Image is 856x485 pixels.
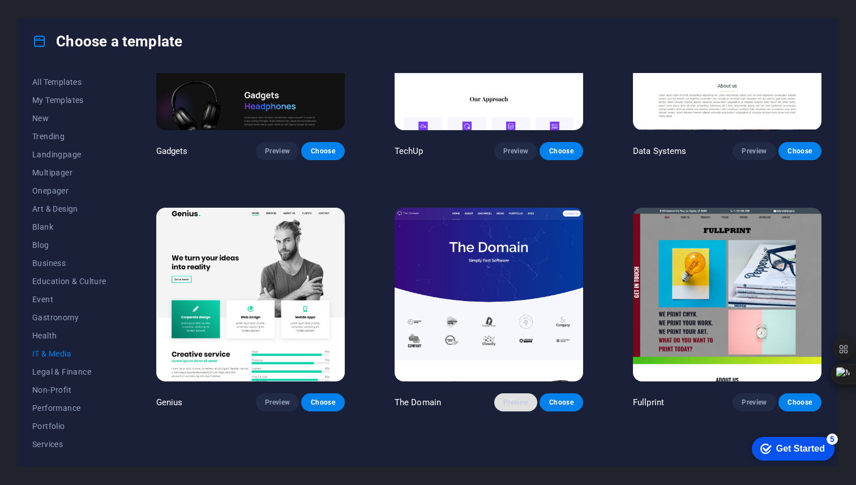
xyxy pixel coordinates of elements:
span: All Templates [32,78,106,87]
button: Non-Profit [32,381,106,399]
button: Trending [32,127,106,145]
span: Preview [503,147,528,156]
button: New [32,109,106,127]
span: Non-Profit [32,385,106,394]
button: Preview [733,393,776,411]
p: TechUp [395,145,423,157]
button: Choose [778,393,821,411]
span: Legal & Finance [32,367,106,376]
span: Preview [742,147,767,156]
button: Preview [256,393,299,411]
img: Fullprint [633,208,821,381]
button: Legal & Finance [32,363,106,381]
span: Choose [310,398,335,407]
span: Art & Design [32,204,106,213]
span: Preview [742,398,767,407]
button: Blank [32,218,106,236]
span: Preview [265,147,290,156]
div: Get Started [33,12,82,23]
span: Choose [787,147,812,156]
span: Landingpage [32,150,106,159]
button: Landingpage [32,145,106,164]
span: IT & Media [32,349,106,358]
span: Choose [787,398,812,407]
span: Choose [549,398,573,407]
p: Fullprint [633,397,664,408]
p: The Domain [395,397,441,408]
span: Onepager [32,186,106,195]
span: Preview [503,398,528,407]
button: Business [32,254,106,272]
button: Preview [256,142,299,160]
span: Multipager [32,168,106,177]
button: Performance [32,399,106,417]
button: IT & Media [32,345,106,363]
span: Event [32,295,106,304]
button: Preview [494,142,537,160]
button: All Templates [32,73,106,91]
span: New [32,114,106,123]
p: Genius [156,397,183,408]
img: Genius [156,208,345,381]
button: Choose [778,142,821,160]
button: Preview [733,142,776,160]
span: Education & Culture [32,277,106,286]
span: Gastronomy [32,313,106,322]
button: Art & Design [32,200,106,218]
button: Portfolio [32,417,106,435]
span: Portfolio [32,422,106,431]
button: Multipager [32,164,106,182]
span: Blog [32,241,106,250]
span: Choose [310,147,335,156]
button: Choose [301,393,344,411]
button: Choose [540,393,583,411]
button: Services [32,435,106,453]
h4: Choose a template [32,32,182,50]
button: Choose [301,142,344,160]
span: Choose [549,147,573,156]
span: Performance [32,404,106,413]
span: Health [32,331,106,340]
button: Gastronomy [32,308,106,327]
button: Event [32,290,106,308]
button: Preview [494,393,537,411]
span: Business [32,259,106,268]
span: Services [32,440,106,449]
p: Data Systems [633,145,687,157]
button: Onepager [32,182,106,200]
button: My Templates [32,91,106,109]
button: Education & Culture [32,272,106,290]
span: My Templates [32,96,106,105]
div: 5 [84,2,95,14]
p: Gadgets [156,145,188,157]
span: Trending [32,132,106,141]
span: Preview [265,398,290,407]
span: Blank [32,222,106,231]
button: Health [32,327,106,345]
div: Get Started 5 items remaining, 0% complete [9,6,92,29]
button: Blog [32,236,106,254]
img: The Domain [395,208,583,381]
button: Choose [540,142,583,160]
